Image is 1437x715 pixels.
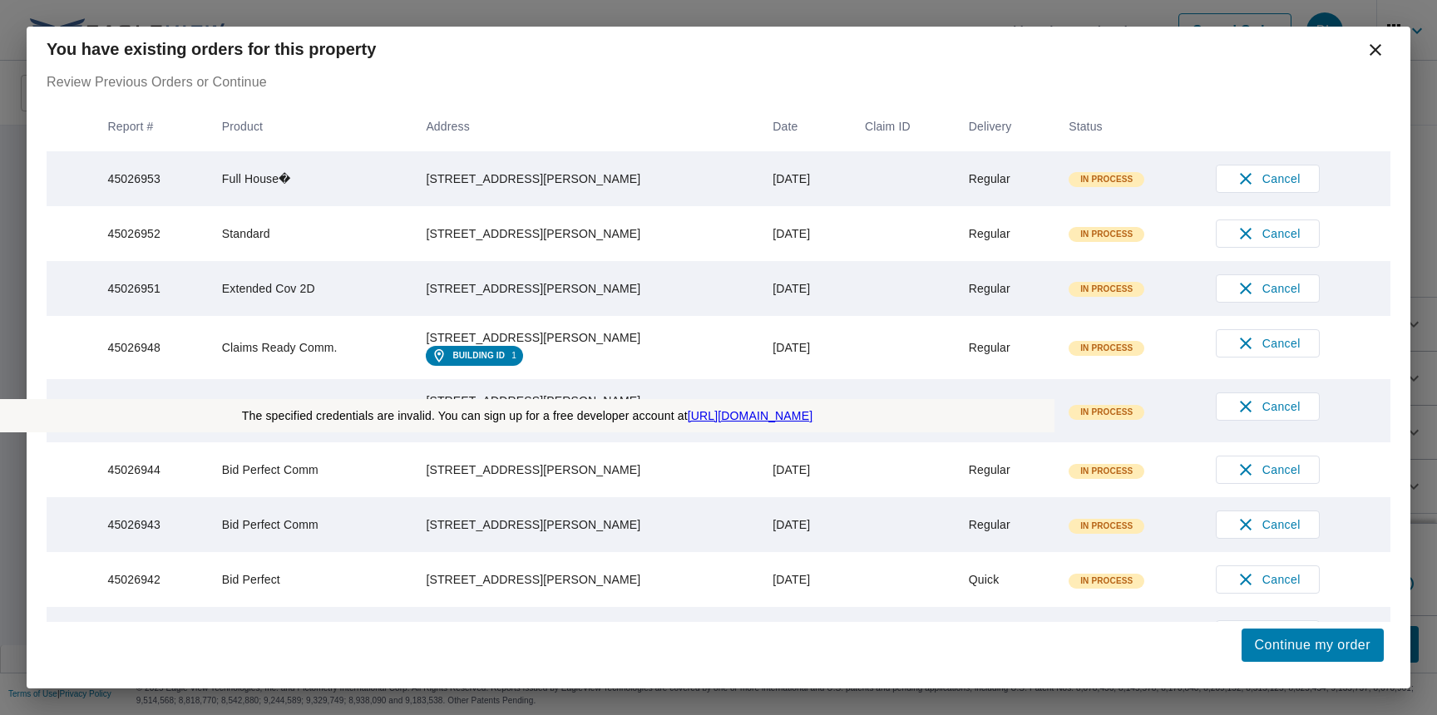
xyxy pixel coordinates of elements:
[956,151,1055,206] td: Regular
[956,379,1055,442] td: Regular
[95,607,209,662] td: 45026941
[1216,620,1320,648] button: Cancel
[1242,629,1384,662] button: Continue my order
[759,607,852,662] td: [DATE]
[1233,333,1302,353] span: Cancel
[1070,343,1143,354] span: In Process
[426,280,746,297] div: [STREET_ADDRESS][PERSON_NAME]
[1233,397,1302,417] span: Cancel
[209,206,413,261] td: Standard
[1216,456,1320,484] button: Cancel
[426,329,746,346] div: [STREET_ADDRESS][PERSON_NAME]
[759,316,852,379] td: [DATE]
[95,442,209,497] td: 45026944
[1233,279,1302,298] span: Cancel
[688,409,813,422] a: [URL][DOMAIN_NAME]
[209,442,413,497] td: Bid Perfect Comm
[759,261,852,316] td: [DATE]
[759,151,852,206] td: [DATE]
[209,102,413,151] th: Product
[956,206,1055,261] td: Regular
[95,316,209,379] td: 45026948
[1233,460,1302,480] span: Cancel
[1233,570,1302,589] span: Cancel
[1233,224,1302,244] span: Cancel
[956,102,1055,151] th: Delivery
[1216,510,1320,539] button: Cancel
[47,72,1390,92] p: Review Previous Orders or Continue
[1216,329,1320,357] button: Cancel
[209,379,413,442] td: Premium Comm.
[426,516,746,533] div: [STREET_ADDRESS][PERSON_NAME]
[759,206,852,261] td: [DATE]
[209,261,413,316] td: Extended Cov 2D
[426,461,746,478] div: [STREET_ADDRESS][PERSON_NAME]
[956,261,1055,316] td: Regular
[956,442,1055,497] td: Regular
[1233,515,1302,535] span: Cancel
[759,379,852,442] td: [DATE]
[412,102,759,151] th: Address
[95,552,209,607] td: 45026942
[47,40,376,58] b: You have existing orders for this property
[209,497,413,552] td: Bid Perfect Comm
[852,102,956,151] th: Claim ID
[1216,565,1320,594] button: Cancel
[956,607,1055,662] td: Regular
[426,170,746,187] div: [STREET_ADDRESS][PERSON_NAME]
[209,151,413,206] td: Full House�
[1070,407,1143,418] span: In Process
[426,346,522,366] a: Building ID1
[452,351,505,361] em: Building ID
[1070,229,1143,240] span: In Process
[209,607,413,662] td: Premium and Walls
[1233,169,1302,189] span: Cancel
[759,552,852,607] td: [DATE]
[426,392,746,409] div: [STREET_ADDRESS][PERSON_NAME]
[209,552,413,607] td: Bid Perfect
[759,102,852,151] th: Date
[1070,575,1143,587] span: In Process
[426,225,746,242] div: [STREET_ADDRESS][PERSON_NAME]
[1070,466,1143,477] span: In Process
[1216,274,1320,303] button: Cancel
[759,442,852,497] td: [DATE]
[759,497,852,552] td: [DATE]
[1216,219,1320,248] button: Cancel
[95,261,209,316] td: 45026951
[1216,165,1320,193] button: Cancel
[1216,392,1320,421] button: Cancel
[1070,284,1143,295] span: In Process
[956,316,1055,379] td: Regular
[426,571,746,588] div: [STREET_ADDRESS][PERSON_NAME]
[1070,174,1143,185] span: In Process
[1055,102,1202,151] th: Status
[1070,520,1143,532] span: In Process
[95,497,209,552] td: 45026943
[956,552,1055,607] td: Quick
[209,316,413,379] td: Claims Ready Comm.
[95,151,209,206] td: 45026953
[95,206,209,261] td: 45026952
[95,379,209,442] td: 45026945
[1255,634,1370,657] span: Continue my order
[956,497,1055,552] td: Regular
[95,102,209,151] th: Report #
